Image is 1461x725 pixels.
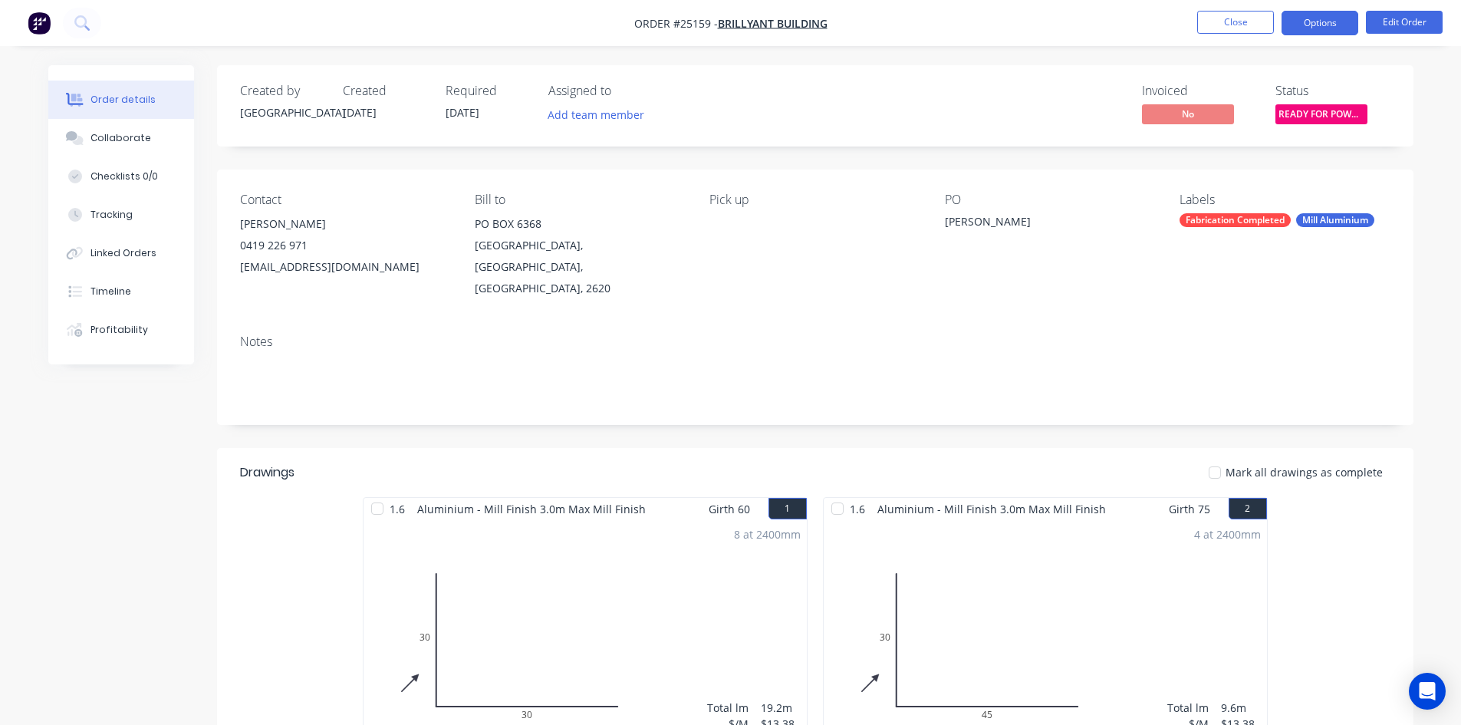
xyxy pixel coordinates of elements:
div: Profitability [90,323,148,337]
div: Pick up [709,193,920,207]
div: Fabrication Completed [1180,213,1291,227]
div: Notes [240,334,1390,349]
span: 1.6 [844,498,871,520]
div: PO BOX 6368[GEOGRAPHIC_DATA], [GEOGRAPHIC_DATA], [GEOGRAPHIC_DATA], 2620 [475,213,685,299]
div: PO [945,193,1155,207]
span: Girth 75 [1169,498,1210,520]
div: Required [446,84,530,98]
span: READY FOR POWDE... [1275,104,1367,124]
div: Mill Aluminium [1296,213,1374,227]
span: Mark all drawings as complete [1226,464,1383,480]
div: [GEOGRAPHIC_DATA], [GEOGRAPHIC_DATA], [GEOGRAPHIC_DATA], 2620 [475,235,685,299]
button: Edit Order [1366,11,1443,34]
button: Close [1197,11,1274,34]
div: 9.6m [1221,700,1261,716]
button: Tracking [48,196,194,234]
button: Order details [48,81,194,119]
button: Options [1282,11,1358,35]
button: 1 [768,498,807,519]
div: Labels [1180,193,1390,207]
div: Assigned to [548,84,702,98]
div: Total lm [707,700,749,716]
div: Collaborate [90,131,151,145]
span: 1.6 [383,498,411,520]
div: [EMAIL_ADDRESS][DOMAIN_NAME] [240,256,450,278]
div: Tracking [90,208,133,222]
img: Factory [28,12,51,35]
div: [PERSON_NAME] [240,213,450,235]
span: Girth 60 [709,498,750,520]
div: 8 at 2400mm [734,526,801,542]
span: Order #25159 - [634,16,718,31]
div: Invoiced [1142,84,1257,98]
button: Collaborate [48,119,194,157]
div: Status [1275,84,1390,98]
div: Open Intercom Messenger [1409,673,1446,710]
div: 4 at 2400mm [1194,526,1261,542]
div: PO BOX 6368 [475,213,685,235]
div: Linked Orders [90,246,156,260]
div: Created by [240,84,324,98]
span: Aluminium - Mill Finish 3.0m Max Mill Finish [411,498,652,520]
div: Drawings [240,463,295,482]
div: [GEOGRAPHIC_DATA] [240,104,324,120]
span: [DATE] [446,105,479,120]
button: Add team member [539,104,652,125]
button: READY FOR POWDE... [1275,104,1367,127]
button: Timeline [48,272,194,311]
span: Aluminium - Mill Finish 3.0m Max Mill Finish [871,498,1112,520]
div: Contact [240,193,450,207]
div: Order details [90,93,156,107]
div: Timeline [90,285,131,298]
div: Checklists 0/0 [90,170,158,183]
span: No [1142,104,1234,124]
button: Checklists 0/0 [48,157,194,196]
div: Bill to [475,193,685,207]
div: 19.2m [761,700,801,716]
a: BRILLYANT BUILDING [718,16,828,31]
div: Created [343,84,427,98]
button: Add team member [548,104,653,125]
div: [PERSON_NAME] [945,213,1137,235]
div: Total lm [1167,700,1209,716]
div: [PERSON_NAME]0419 226 971[EMAIL_ADDRESS][DOMAIN_NAME] [240,213,450,278]
div: 0419 226 971 [240,235,450,256]
button: Linked Orders [48,234,194,272]
button: Profitability [48,311,194,349]
button: 2 [1229,498,1267,519]
span: [DATE] [343,105,377,120]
